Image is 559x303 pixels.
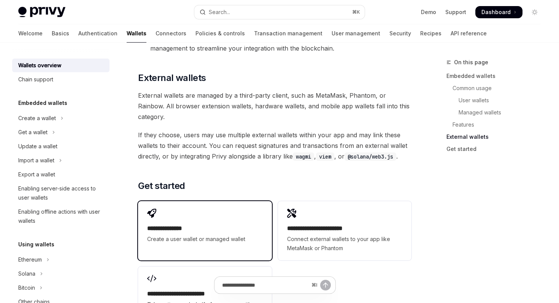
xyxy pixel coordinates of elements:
a: Security [389,24,411,43]
button: Toggle Create a wallet section [12,111,110,125]
a: API reference [451,24,487,43]
span: On this page [454,58,488,67]
span: Get started [138,180,185,192]
span: External wallets are managed by a third-party client, such as MetaMask, Phantom, or Rainbow. All ... [138,90,411,122]
button: Send message [320,280,331,290]
code: @solana/web3.js [345,152,396,161]
a: Get started [446,143,547,155]
div: Import a wallet [18,156,54,165]
a: External wallets [446,131,547,143]
input: Ask a question... [222,277,308,293]
button: Toggle Import a wallet section [12,154,110,167]
code: wagmi [293,152,314,161]
span: Connect external wallets to your app like MetaMask or Phantom [287,235,402,253]
a: Enabling offline actions with user wallets [12,205,110,228]
div: Chain support [18,75,53,84]
span: Create a user wallet or managed wallet [147,235,262,244]
div: Get a wallet [18,128,48,137]
a: Welcome [18,24,43,43]
a: Authentication [78,24,118,43]
a: User wallets [446,94,547,106]
code: viem [316,152,334,161]
div: Search... [209,8,230,17]
div: Bitcoin [18,283,35,292]
a: Features [446,119,547,131]
a: Connectors [156,24,186,43]
a: Policies & controls [195,24,245,43]
a: Wallets [127,24,146,43]
span: Dashboard [481,8,511,16]
h5: Embedded wallets [18,98,67,108]
div: Export a wallet [18,170,55,179]
div: Solana [18,269,35,278]
a: Demo [421,8,436,16]
span: If they choose, users may use multiple external wallets within your app and may link these wallet... [138,130,411,162]
h5: Using wallets [18,240,54,249]
a: Dashboard [475,6,522,18]
div: Update a wallet [18,142,57,151]
button: Toggle dark mode [529,6,541,18]
div: Enabling server-side access to user wallets [18,184,105,202]
a: Support [445,8,466,16]
button: Toggle Get a wallet section [12,125,110,139]
a: Enabling server-side access to user wallets [12,182,110,205]
a: Embedded wallets [446,70,547,82]
a: Basics [52,24,69,43]
span: External wallets [138,72,206,84]
a: Chain support [12,73,110,86]
a: Wallets overview [12,59,110,72]
button: Toggle Solana section [12,267,110,281]
a: Managed wallets [446,106,547,119]
a: Common usage [446,82,547,94]
a: Update a wallet [12,140,110,153]
span: ⌘ K [352,9,360,15]
div: Wallets overview [18,61,61,70]
button: Open search [194,5,364,19]
button: Toggle Ethereum section [12,253,110,267]
a: Transaction management [254,24,322,43]
div: Create a wallet [18,114,56,123]
button: Toggle Bitcoin section [12,281,110,295]
img: light logo [18,7,65,17]
div: Ethereum [18,255,42,264]
a: User management [332,24,380,43]
a: Recipes [420,24,441,43]
a: Export a wallet [12,168,110,181]
div: Enabling offline actions with user wallets [18,207,105,225]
